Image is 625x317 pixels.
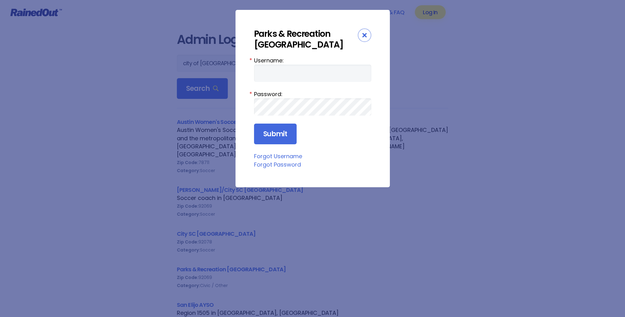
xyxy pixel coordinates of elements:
[254,124,297,145] input: Submit
[254,161,301,168] a: Forgot Password
[254,28,358,50] div: Parks & Recreation [GEOGRAPHIC_DATA]
[254,56,371,65] label: Username:
[254,90,371,98] label: Password:
[358,28,371,42] div: Close
[254,152,302,160] a: Forgot Username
